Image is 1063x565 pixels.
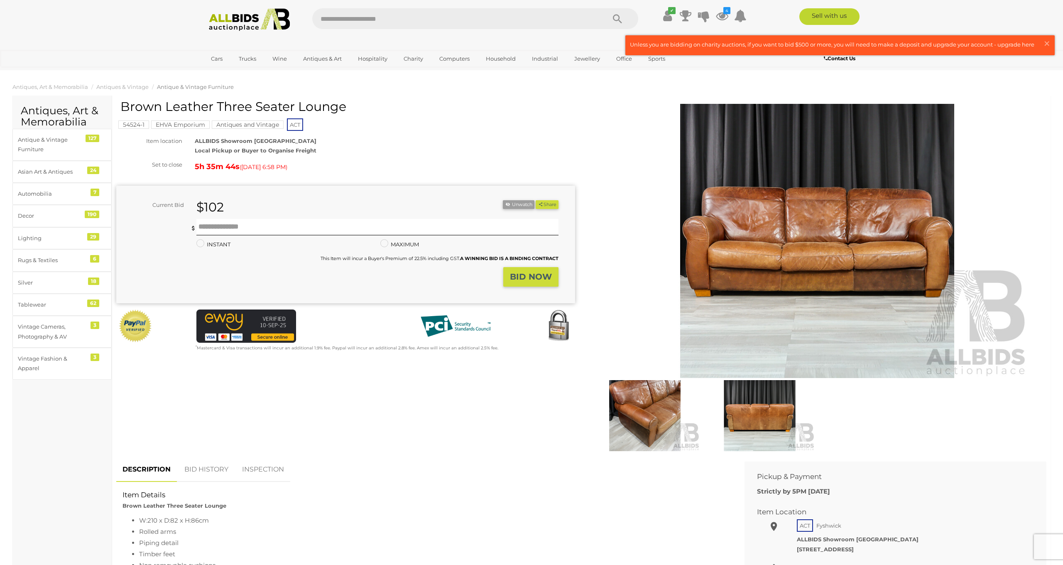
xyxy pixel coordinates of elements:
[597,8,638,29] button: Search
[824,54,857,63] a: Contact Us
[18,278,86,287] div: Silver
[797,536,918,543] strong: ALLBIDS Showroom [GEOGRAPHIC_DATA]
[298,52,347,66] a: Antiques & Art
[12,183,112,205] a: Automobilia 7
[96,84,149,90] a: Antiques & Vintage
[824,55,855,61] b: Contact Us
[18,189,86,199] div: Automobilia
[18,322,86,341] div: Vintage Cameras, Photography & AV
[590,380,700,452] img: Brown Leather Three Seater Lounge
[118,121,149,128] a: 54524-1
[380,240,419,249] label: MAXIMUM
[151,121,210,128] a: EHVA Emporium
[212,120,284,129] mark: Antiques and Vintage
[21,105,103,128] h2: Antiques, Art & Memorabilia
[797,519,813,532] span: ACT
[12,84,88,90] a: Antiques, Art & Memorabilia
[195,162,240,171] strong: 5h 35m 44s
[212,121,284,128] a: Antiques and Vintage
[139,515,726,526] li: W:210 x D:82 x H:86cm
[151,120,210,129] mark: EHVA Emporium
[88,278,99,285] div: 18
[668,7,676,14] i: ✔
[86,135,99,142] div: 127
[85,211,99,218] div: 190
[116,457,177,482] a: DESCRIPTION
[195,147,316,154] strong: Local Pickup or Buyer to Organise Freight
[434,52,475,66] a: Computers
[12,227,112,249] a: Lighting 29
[90,255,99,263] div: 6
[157,84,234,90] a: Antique & Vintage Furniture
[91,354,99,361] div: 3
[206,66,275,79] a: [GEOGRAPHIC_DATA]
[12,205,112,227] a: Decor 190
[536,200,558,209] button: Share
[122,491,726,499] h2: Item Details
[814,520,843,531] span: Fyshwick
[18,354,86,373] div: Vintage Fashion & Apparel
[120,100,573,113] h1: Brown Leather Three Seater Lounge
[87,233,99,241] div: 29
[18,135,86,155] div: Antique & Vintage Furniture
[195,138,316,144] strong: ALLBIDS Showroom [GEOGRAPHIC_DATA]
[12,348,112,380] a: Vintage Fashion & Apparel 3
[414,310,497,343] img: PCI DSS compliant
[12,161,112,183] a: Asian Art & Antiques 24
[139,526,726,537] li: Rolled arms
[1043,35,1051,52] span: ×
[353,52,393,66] a: Hospitality
[206,52,228,66] a: Cars
[233,52,262,66] a: Trucks
[236,457,290,482] a: INSPECTION
[18,167,86,177] div: Asian Art & Antiques
[716,8,728,23] a: 4
[118,120,149,129] mark: 54524-1
[704,380,815,452] img: Brown Leather Three Seater Lounge
[480,52,521,66] a: Household
[240,164,287,170] span: ( )
[12,316,112,348] a: Vintage Cameras, Photography & AV 3
[661,8,674,23] a: ✔
[12,129,112,161] a: Antique & Vintage Furniture 127
[241,163,286,171] span: [DATE] 6:58 PM
[139,537,726,548] li: Piping detail
[799,8,860,25] a: Sell with us
[91,322,99,329] div: 3
[196,310,296,343] img: eWAY Payment Gateway
[18,255,86,265] div: Rugs & Textiles
[12,249,112,271] a: Rugs & Textiles 6
[757,473,1021,481] h2: Pickup & Payment
[503,267,558,287] button: BID NOW
[12,272,112,294] a: Silver 18
[527,52,563,66] a: Industrial
[18,233,86,243] div: Lighting
[321,255,558,261] small: This Item will incur a Buyer's Premium of 22.5% including GST.
[116,200,190,210] div: Current Bid
[118,310,152,343] img: Official PayPal Seal
[569,52,605,66] a: Jewellery
[139,548,726,560] li: Timber feet
[12,294,112,316] a: Tablewear 62
[605,104,1030,378] img: Brown Leather Three Seater Lounge
[178,457,235,482] a: BID HISTORY
[757,487,830,495] b: Strictly by 5PM [DATE]
[87,167,99,174] div: 24
[757,508,1021,516] h2: Item Location
[110,160,189,169] div: Set to close
[204,8,294,31] img: Allbids.com.au
[91,189,99,196] div: 7
[267,52,292,66] a: Wine
[643,52,671,66] a: Sports
[460,255,558,261] b: A WINNING BID IS A BINDING CONTRACT
[196,199,224,215] strong: $102
[797,546,854,553] strong: [STREET_ADDRESS]
[122,502,226,509] strong: Brown Leather Three Seater Lounge
[510,272,552,282] strong: BID NOW
[542,310,575,343] img: Secured by Rapid SSL
[503,200,534,209] li: Unwatch this item
[287,118,303,131] span: ACT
